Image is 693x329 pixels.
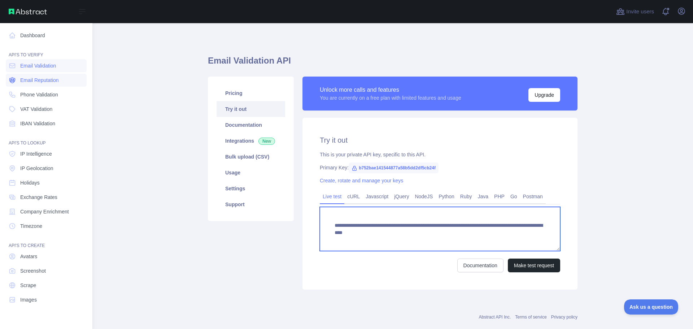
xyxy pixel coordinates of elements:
[20,253,37,260] span: Avatars
[491,191,507,202] a: PHP
[217,196,285,212] a: Support
[479,315,511,320] a: Abstract API Inc.
[475,191,492,202] a: Java
[6,293,87,306] a: Images
[626,8,654,16] span: Invite users
[20,62,56,69] span: Email Validation
[457,191,475,202] a: Ruby
[528,88,560,102] button: Upgrade
[6,43,87,58] div: API'S TO VERIFY
[217,117,285,133] a: Documentation
[320,94,461,101] div: You are currently on a free plan with limited features and usage
[349,163,439,173] span: b752bae141544877a58b5dd2df5cb24f
[6,162,87,175] a: IP Geolocation
[6,103,87,116] a: VAT Validation
[6,131,87,146] div: API'S TO LOOKUP
[320,151,560,158] div: This is your private API key, specific to this API.
[320,135,560,145] h2: Try it out
[412,191,436,202] a: NodeJS
[624,299,679,315] iframe: Toggle Customer Support
[320,164,560,171] div: Primary Key:
[9,9,47,14] img: Abstract API
[20,267,46,274] span: Screenshot
[6,176,87,189] a: Holidays
[217,181,285,196] a: Settings
[515,315,546,320] a: Terms of service
[20,296,37,303] span: Images
[6,205,87,218] a: Company Enrichment
[6,234,87,248] div: API'S TO CREATE
[6,191,87,204] a: Exchange Rates
[20,165,53,172] span: IP Geolocation
[20,91,58,98] span: Phone Validation
[457,259,504,272] a: Documentation
[20,222,42,230] span: Timezone
[20,208,69,215] span: Company Enrichment
[6,59,87,72] a: Email Validation
[6,74,87,87] a: Email Reputation
[391,191,412,202] a: jQuery
[320,178,403,183] a: Create, rotate and manage your keys
[6,117,87,130] a: IBAN Validation
[344,191,363,202] a: cURL
[20,179,40,186] span: Holidays
[20,105,52,113] span: VAT Validation
[320,86,461,94] div: Unlock more calls and features
[520,191,546,202] a: Postman
[320,191,344,202] a: Live test
[208,55,577,72] h1: Email Validation API
[6,88,87,101] a: Phone Validation
[258,138,275,145] span: New
[508,259,560,272] button: Make test request
[20,194,57,201] span: Exchange Rates
[6,250,87,263] a: Avatars
[20,77,59,84] span: Email Reputation
[363,191,391,202] a: Javascript
[217,101,285,117] a: Try it out
[20,120,55,127] span: IBAN Validation
[6,220,87,233] a: Timezone
[217,85,285,101] a: Pricing
[507,191,520,202] a: Go
[217,133,285,149] a: Integrations New
[436,191,457,202] a: Python
[6,147,87,160] a: IP Intelligence
[6,29,87,42] a: Dashboard
[551,315,577,320] a: Privacy policy
[6,264,87,277] a: Screenshot
[217,149,285,165] a: Bulk upload (CSV)
[615,6,655,17] button: Invite users
[20,150,52,157] span: IP Intelligence
[20,282,36,289] span: Scrape
[6,279,87,292] a: Scrape
[217,165,285,181] a: Usage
